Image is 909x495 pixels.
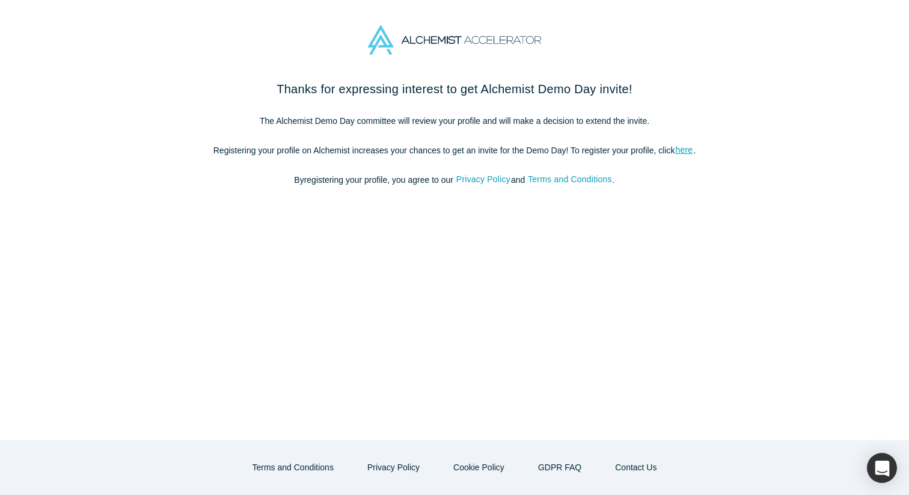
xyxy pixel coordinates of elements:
[441,457,517,478] button: Cookie Policy
[525,457,594,478] a: GDPR FAQ
[202,144,707,157] p: Registering your profile on Alchemist increases your chances to get an invite for the Demo Day! T...
[602,457,669,478] a: Contact Us
[527,173,613,186] button: Terms and Conditions
[675,143,694,157] a: here
[202,115,707,128] p: The Alchemist Demo Day committee will review your profile and will make a decision to extend the ...
[202,80,707,98] h2: Thanks for expressing interest to get Alchemist Demo Day invite!
[355,457,432,478] button: Privacy Policy
[368,25,541,55] img: Alchemist Accelerator Logo
[240,457,346,478] button: Terms and Conditions
[456,173,511,186] button: Privacy Policy
[202,174,707,186] p: By registering your profile , you agree to our and .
